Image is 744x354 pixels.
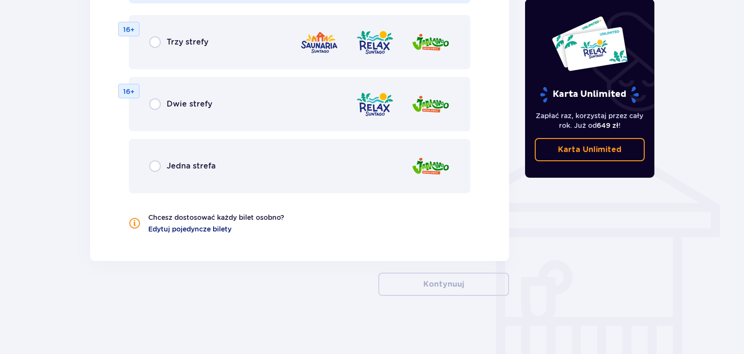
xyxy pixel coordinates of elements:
[167,161,216,171] span: Jedna strefa
[356,91,394,118] img: Relax
[167,99,212,109] span: Dwie strefy
[411,153,450,180] img: Jamango
[148,224,232,234] a: Edytuj pojedyncze bilety
[300,29,339,56] img: Saunaria
[356,29,394,56] img: Relax
[551,15,628,72] img: Dwie karty całoroczne do Suntago z napisem 'UNLIMITED RELAX', na białym tle z tropikalnymi liśćmi...
[597,122,619,129] span: 649 zł
[411,29,450,56] img: Jamango
[123,87,135,96] p: 16+
[535,111,645,130] p: Zapłać raz, korzystaj przez cały rok. Już od !
[558,144,621,155] p: Karta Unlimited
[167,37,208,47] span: Trzy strefy
[423,279,464,290] p: Kontynuuj
[123,25,135,34] p: 16+
[148,213,284,222] p: Chcesz dostosować każdy bilet osobno?
[535,138,645,161] a: Karta Unlimited
[378,273,509,296] button: Kontynuuj
[539,86,640,103] p: Karta Unlimited
[411,91,450,118] img: Jamango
